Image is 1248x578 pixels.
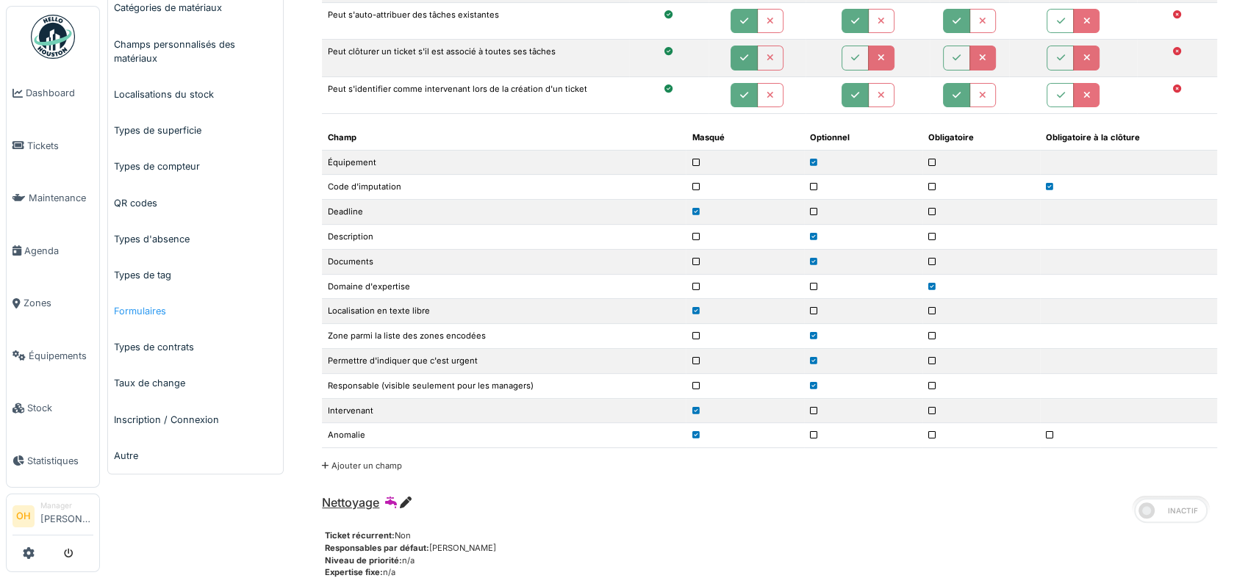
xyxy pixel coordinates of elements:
a: Équipements [7,330,99,383]
td: Peut s'identifier comme intervenant lors de la création d'un ticket [322,76,628,113]
th: Optionnel [804,126,922,150]
td: Deadline [322,200,686,225]
a: Types de superficie [108,112,283,148]
a: Ajouter un champ [322,460,402,471]
a: Autre [108,438,283,474]
span: Ticket récurrent: [325,530,395,541]
th: Obligatoire [922,126,1041,150]
span: Responsables par défaut: [325,543,429,553]
th: Champ [322,126,686,150]
a: Champs personnalisés des matériaux [108,26,283,76]
a: Statistiques [7,435,99,488]
td: Localisation en texte libre [322,299,686,324]
td: Peut s'auto-attribuer des tâches existantes [322,3,628,40]
span: Zones [24,296,93,310]
th: Obligatoire à la clôture [1040,126,1217,150]
td: Équipement [322,150,686,175]
span: Expertise fixe: [325,567,383,577]
a: Stock [7,382,99,435]
a: Inscription / Connexion [108,402,283,438]
span: Dashboard [26,86,93,100]
a: Maintenance [7,172,99,225]
a: Formulaires [108,293,283,329]
a: Types de tag [108,257,283,293]
td: Responsable (visible seulement pour les managers) [322,373,686,398]
div: Non [325,530,1217,542]
td: Peut clôturer un ticket s'il est associé à toutes ses tâches [322,40,628,76]
a: Tickets [7,120,99,173]
div: n/a [325,554,1217,567]
div: Manager [40,500,93,511]
span: Équipements [29,349,93,363]
td: Intervenant [322,398,686,423]
span: Maintenance [29,191,93,205]
a: Dashboard [7,67,99,120]
span: Agenda [24,244,93,258]
a: Types d'absence [108,221,283,257]
span: Tickets [27,139,93,153]
span: Nettoyage [322,495,379,510]
td: Zone parmi la liste des zones encodées [322,324,686,349]
td: Description [322,225,686,250]
a: Types de contrats [108,329,283,365]
span: Niveau de priorité: [325,555,402,566]
a: QR codes [108,185,283,221]
span: Statistiques [27,454,93,468]
a: OH Manager[PERSON_NAME] [12,500,93,535]
td: Code d'imputation [322,175,686,200]
li: [PERSON_NAME] [40,500,93,532]
div: [PERSON_NAME] [325,542,1217,554]
span: Stock [27,401,93,415]
img: Badge_color-CXgf-gQk.svg [31,15,75,59]
td: Anomalie [322,423,686,448]
td: Permettre d'indiquer que c'est urgent [322,349,686,374]
th: Masqué [686,126,804,150]
td: Domaine d'expertise [322,274,686,299]
td: Documents [322,249,686,274]
a: Zones [7,277,99,330]
a: Types de compteur [108,148,283,184]
a: Localisations du stock [108,76,283,112]
a: Agenda [7,225,99,278]
li: OH [12,505,35,527]
a: Taux de change [108,365,283,401]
